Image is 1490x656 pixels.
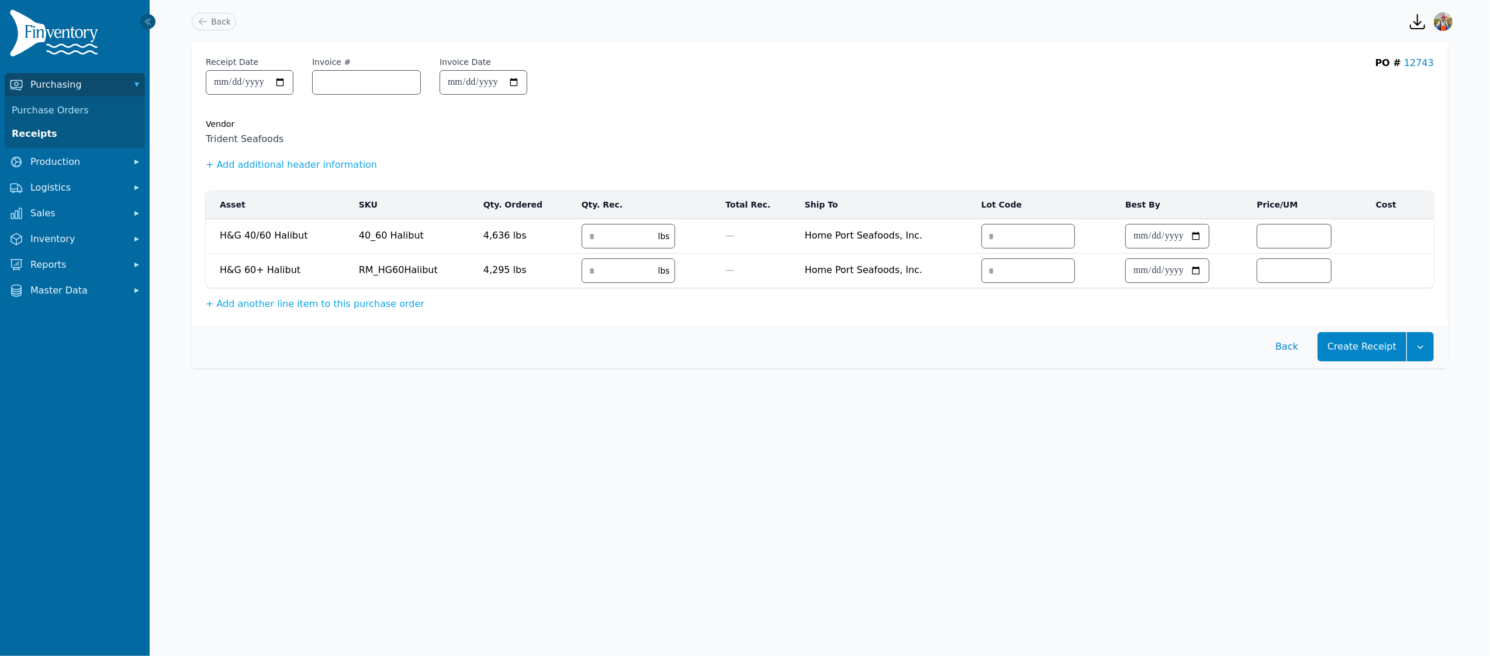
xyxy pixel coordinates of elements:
a: Back [192,13,236,30]
span: PO # [1375,57,1401,68]
button: Master Data [5,279,145,302]
a: Purchase Orders [7,99,143,122]
label: Invoice # [312,56,351,68]
img: Finventory [9,9,103,61]
th: Qty. Rec. [575,191,718,219]
th: Price/UM [1250,191,1369,219]
span: Home Port Seafoods, Inc. [805,224,967,243]
button: Back [1266,332,1308,361]
button: + Add another line item to this purchase order [206,297,424,311]
span: Reports [30,258,124,272]
label: Invoice Date [440,56,491,68]
span: Master Data [30,284,124,298]
span: — [725,264,735,275]
img: Sera Wheeler [1434,12,1453,31]
label: Receipt Date [206,56,258,68]
th: Asset [206,191,352,219]
th: Ship To [798,191,974,219]
button: Sales [5,202,145,225]
button: + Add additional header information [206,158,377,172]
span: Inventory [30,232,124,246]
button: Inventory [5,227,145,251]
span: Purchasing [30,78,124,92]
span: — [725,230,735,241]
span: Home Port Seafoods, Inc. [805,258,967,277]
th: Best By [1118,191,1250,219]
div: Vendor [206,118,1434,130]
th: Cost [1369,191,1415,219]
button: Create Receipt [1318,332,1406,361]
span: 4,295 lbs [483,258,568,277]
span: H&G 40/60 Halibut [220,224,345,243]
th: Total Rec. [718,191,797,219]
th: Qty. Ordered [476,191,575,219]
button: Logistics [5,176,145,199]
span: Logistics [30,181,124,195]
th: SKU [352,191,476,219]
span: Production [30,155,124,169]
button: Purchasing [5,73,145,96]
button: Reports [5,253,145,277]
th: Lot Code [974,191,1118,219]
a: Receipts [7,122,143,146]
button: Production [5,150,145,174]
td: RM_HG60Halibut [352,254,476,288]
span: Sales [30,206,124,220]
span: H&G 60+ Halibut [220,258,345,277]
span: Trident Seafoods [206,132,1434,146]
span: 4,636 lbs [483,224,568,243]
div: lbs [654,230,675,242]
div: lbs [654,265,675,277]
a: 12743 [1404,57,1434,68]
td: 40_60 Halibut [352,219,476,254]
